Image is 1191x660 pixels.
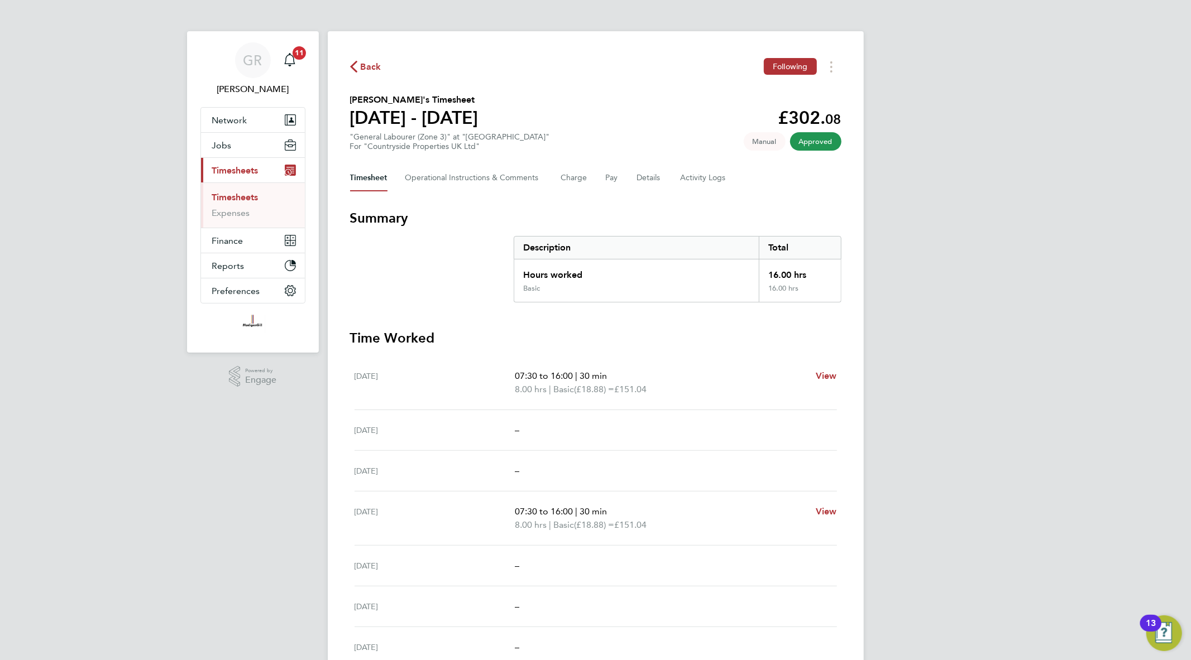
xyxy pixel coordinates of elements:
[744,132,786,151] span: This timesheet was manually created.
[355,369,515,396] div: [DATE]
[580,370,607,381] span: 30 min
[350,93,479,107] h2: [PERSON_NAME]'s Timesheet
[574,384,614,394] span: (£18.88) =
[201,133,305,157] button: Jobs
[515,384,547,394] span: 8.00 hrs
[1146,623,1156,638] div: 13
[515,519,547,530] span: 8.00 hrs
[816,506,837,517] span: View
[515,370,573,381] span: 07:30 to 16:00
[245,366,276,375] span: Powered by
[212,140,232,151] span: Jobs
[515,642,519,652] span: –
[350,107,479,129] h1: [DATE] - [DATE]
[561,165,588,191] button: Charge
[549,519,551,530] span: |
[523,284,540,293] div: Basic
[816,369,837,383] a: View
[614,384,647,394] span: £151.04
[816,370,837,381] span: View
[201,158,305,182] button: Timesheets
[240,315,265,333] img: madigangill-logo-retina.png
[350,329,841,347] h3: Time Worked
[350,60,381,74] button: Back
[200,83,305,96] span: Goncalo Rodrigues
[355,559,515,572] div: [DATE]
[759,284,840,302] div: 16.00 hrs
[355,640,515,654] div: [DATE]
[245,375,276,385] span: Engage
[212,192,259,203] a: Timesheets
[187,31,319,353] nav: Main navigation
[355,464,515,478] div: [DATE]
[514,259,759,284] div: Hours worked
[826,111,841,127] span: 08
[212,165,259,176] span: Timesheets
[201,228,305,253] button: Finance
[200,315,305,333] a: Go to home page
[606,165,619,191] button: Pay
[759,237,840,259] div: Total
[212,261,245,271] span: Reports
[355,600,515,613] div: [DATE]
[1146,615,1182,651] button: Open Resource Center, 13 new notifications
[816,505,837,518] a: View
[580,506,607,517] span: 30 min
[514,237,759,259] div: Description
[243,53,262,68] span: GR
[201,278,305,303] button: Preferences
[515,601,519,611] span: –
[553,383,574,396] span: Basic
[764,58,816,75] button: Following
[515,506,573,517] span: 07:30 to 16:00
[350,142,550,151] div: For "Countryside Properties UK Ltd"
[681,165,728,191] button: Activity Logs
[821,58,841,75] button: Timesheets Menu
[637,165,663,191] button: Details
[212,286,260,296] span: Preferences
[201,253,305,278] button: Reports
[355,423,515,437] div: [DATE]
[773,61,807,71] span: Following
[201,108,305,132] button: Network
[614,519,647,530] span: £151.04
[514,236,841,302] div: Summary
[212,235,243,246] span: Finance
[200,42,305,96] a: GR[PERSON_NAME]
[515,425,519,435] span: –
[350,209,841,227] h3: Summary
[515,465,519,476] span: –
[229,366,276,387] a: Powered byEngage
[790,132,841,151] span: This timesheet has been approved.
[201,182,305,228] div: Timesheets
[549,384,551,394] span: |
[574,519,614,530] span: (£18.88) =
[355,505,515,532] div: [DATE]
[553,518,574,532] span: Basic
[405,165,543,191] button: Operational Instructions & Comments
[293,46,306,60] span: 11
[361,60,381,74] span: Back
[515,560,519,571] span: –
[212,115,247,126] span: Network
[575,370,577,381] span: |
[759,259,840,284] div: 16.00 hrs
[279,42,301,78] a: 11
[350,165,388,191] button: Timesheet
[778,107,841,128] app-decimal: £302.
[350,132,550,151] div: "General Labourer (Zone 3)" at "[GEOGRAPHIC_DATA]"
[212,208,250,218] a: Expenses
[575,506,577,517] span: |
